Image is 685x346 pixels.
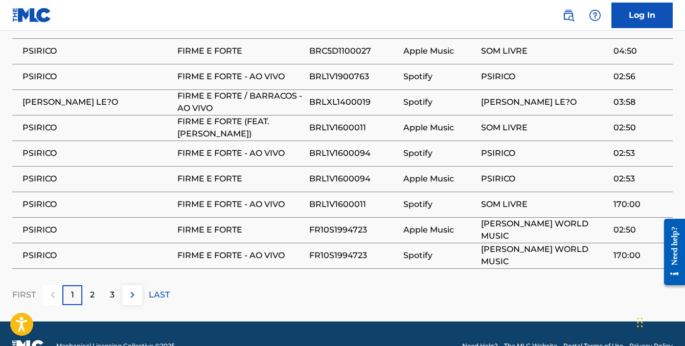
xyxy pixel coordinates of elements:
span: BRL1V1900763 [309,71,398,83]
span: FR10S1994723 [309,224,398,236]
span: SOM LIVRE [481,45,608,57]
span: BRL1V1600011 [309,198,398,211]
p: 3 [110,289,115,301]
iframe: Resource Center [656,211,685,293]
p: 2 [90,289,95,301]
span: 02:56 [613,71,668,83]
div: Help [585,5,605,26]
span: Spotify [403,147,476,159]
span: [PERSON_NAME] WORLD MUSIC [481,243,608,268]
span: 170:00 [613,249,668,262]
span: Spotify [403,249,476,262]
span: [PERSON_NAME] WORLD MUSIC [481,218,608,242]
span: BRL1V1600011 [309,122,398,134]
span: PSIRICO [22,224,172,236]
span: FIRME E FORTE - AO VIVO [177,147,304,159]
span: PSIRICO [22,122,172,134]
div: Drag [637,307,643,338]
span: Spotify [403,71,476,83]
span: Spotify [403,96,476,108]
span: Apple Music [403,224,476,236]
span: FIRME E FORTE [177,224,304,236]
span: 03:58 [613,96,668,108]
span: SOM LIVRE [481,122,608,134]
span: [PERSON_NAME] LE?O [22,96,172,108]
p: 1 [71,289,74,301]
p: FIRST [12,289,36,301]
span: FIRME E FORTE - AO VIVO [177,198,304,211]
span: FIRME E FORTE / BARRACOS - AO VIVO [177,90,304,114]
span: Apple Music [403,173,476,185]
span: PSIRICO [481,147,608,159]
span: BRL1V1600094 [309,147,398,159]
img: right [126,289,139,301]
span: Apple Music [403,122,476,134]
span: PSIRICO [22,147,172,159]
span: PSIRICO [22,71,172,83]
img: search [562,9,575,21]
span: BRL1V1600094 [309,173,398,185]
span: [PERSON_NAME] LE?O [481,96,608,108]
iframe: Chat Widget [634,297,685,346]
a: Public Search [558,5,579,26]
span: FIRME E FORTE - AO VIVO [177,249,304,262]
span: PSIRICO [22,198,172,211]
span: FR10S1994723 [309,249,398,262]
span: Apple Music [403,45,476,57]
span: FIRME E FORTE (FEAT. [PERSON_NAME]) [177,116,304,140]
span: BRC5D1100027 [309,45,398,57]
span: FIRME E FORTE - AO VIVO [177,71,304,83]
span: FIRME E FORTE [177,173,304,185]
span: PSIRICO [481,71,608,83]
span: FIRME E FORTE [177,45,304,57]
span: Spotify [403,198,476,211]
span: 170:00 [613,198,668,211]
span: PSIRICO [22,249,172,262]
p: LAST [149,289,170,301]
span: 02:53 [613,173,668,185]
img: MLC Logo [12,8,52,22]
img: help [589,9,601,21]
span: BRLXL1400019 [309,96,398,108]
span: 04:50 [613,45,668,57]
span: 02:50 [613,122,668,134]
span: PSIRICO [22,173,172,185]
span: 02:50 [613,224,668,236]
span: 02:53 [613,147,668,159]
a: Log In [611,3,673,28]
span: SOM LIVRE [481,198,608,211]
span: PSIRICO [22,45,172,57]
span: PSIRICO [481,173,608,185]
